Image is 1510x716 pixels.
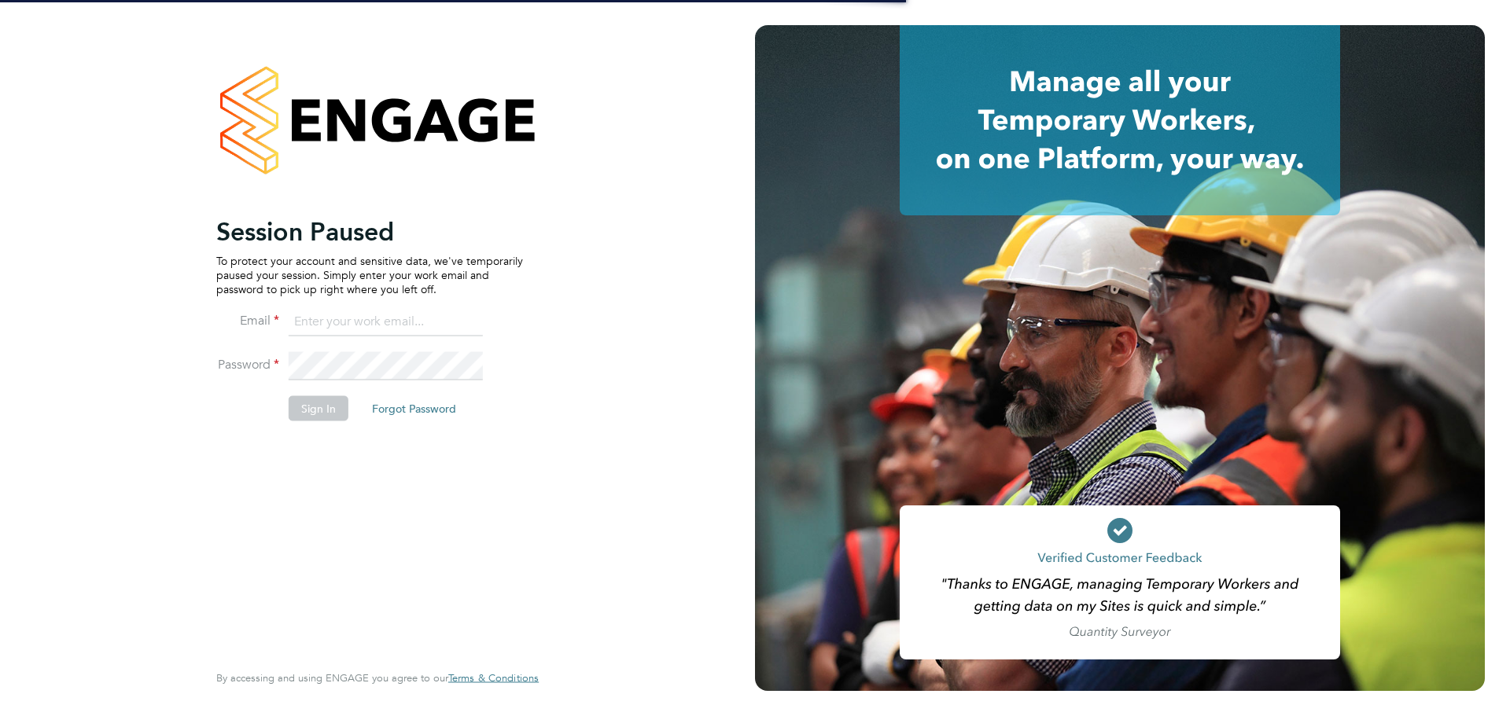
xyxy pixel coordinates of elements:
label: Email [216,312,279,329]
button: Forgot Password [359,395,469,420]
h2: Session Paused [216,215,523,247]
p: To protect your account and sensitive data, we've temporarily paused your session. Simply enter y... [216,253,523,296]
label: Password [216,356,279,373]
button: Sign In [289,395,348,420]
input: Enter your work email... [289,308,483,336]
span: By accessing and using ENGAGE you agree to our [216,671,539,685]
a: Terms & Conditions [448,672,539,685]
